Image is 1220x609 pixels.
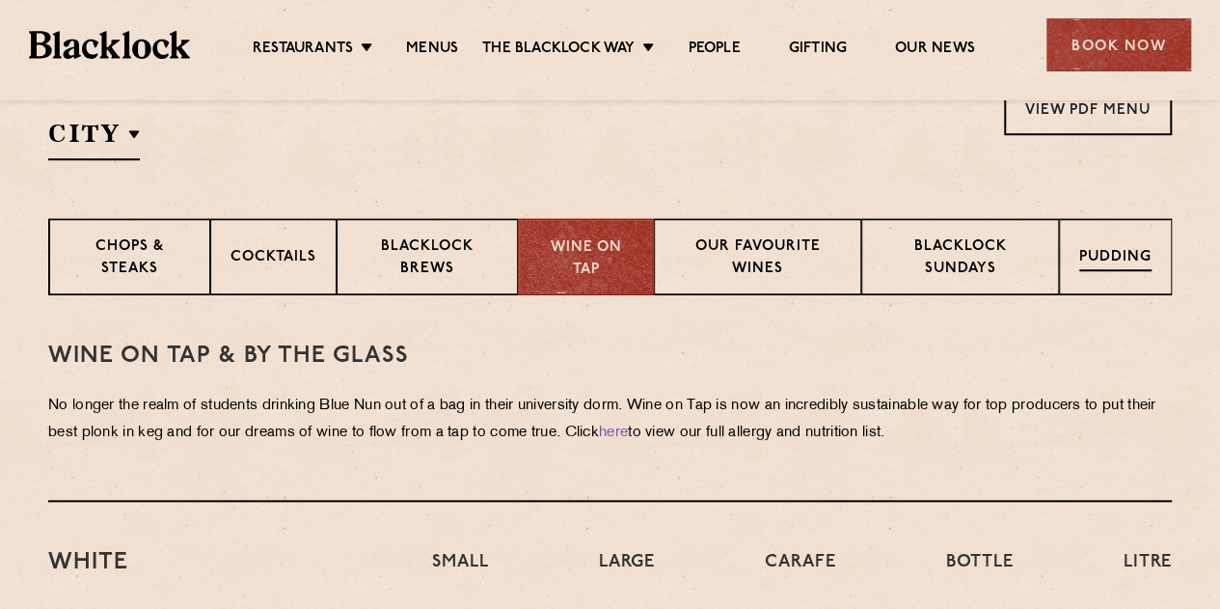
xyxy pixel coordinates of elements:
p: Cocktails [230,247,316,271]
div: Book Now [1046,18,1191,71]
a: Gifting [789,40,847,61]
h2: City [48,117,140,160]
h4: Small [432,550,488,595]
p: Chops & Steaks [69,236,190,282]
a: The Blacklock Way [482,40,635,61]
p: Pudding [1079,247,1152,271]
a: Menus [406,40,458,61]
h4: Large [599,550,655,595]
h4: Carafe [765,550,835,595]
p: No longer the realm of students drinking Blue Nun out of a bag in their university dorm. Wine on ... [48,393,1172,447]
p: Blacklock Sundays [881,236,1039,282]
h4: Bottle [946,550,1014,595]
img: BL_Textured_Logo-footer-cropped.svg [29,31,190,58]
a: Our News [895,40,975,61]
p: Wine on Tap [538,237,633,281]
h3: White [48,550,403,575]
h4: Litre [1124,550,1172,595]
p: Our favourite wines [674,236,842,282]
a: People [688,40,740,61]
p: Blacklock Brews [357,236,498,282]
a: here [599,426,628,440]
h3: WINE on tap & by the glass [48,344,1172,369]
a: Restaurants [253,40,353,61]
a: View PDF Menu [1004,82,1172,135]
